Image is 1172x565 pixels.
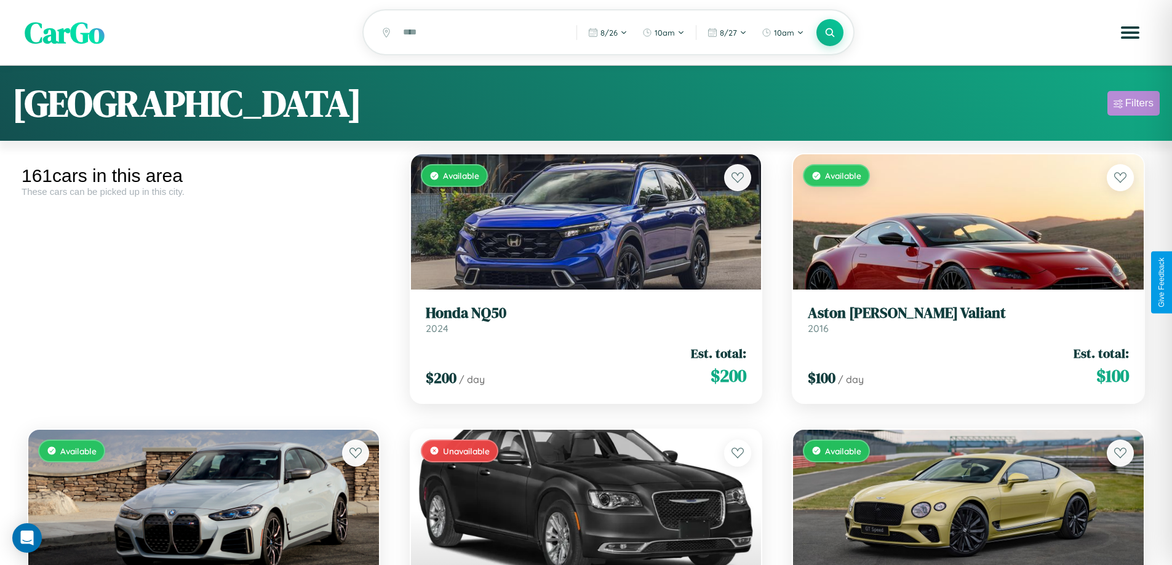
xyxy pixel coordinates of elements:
button: Filters [1107,91,1160,116]
a: Aston [PERSON_NAME] Valiant2016 [808,304,1129,334]
span: $ 200 [426,368,456,388]
span: 10am [655,28,675,38]
button: 10am [755,23,810,42]
span: CarGo [25,12,105,53]
div: Filters [1125,97,1154,109]
button: 8/27 [701,23,753,42]
span: 10am [774,28,794,38]
span: Available [825,170,861,181]
span: Available [443,170,479,181]
span: 2016 [808,322,829,334]
div: Open Intercom Messenger [12,523,42,553]
div: These cars can be picked up in this city. [22,186,386,197]
span: Est. total: [691,344,746,362]
div: 161 cars in this area [22,165,386,186]
span: / day [459,373,485,385]
span: 8 / 27 [720,28,737,38]
span: Unavailable [443,446,490,456]
span: / day [838,373,864,385]
div: Give Feedback [1157,258,1166,307]
span: Available [825,446,861,456]
button: 10am [636,23,691,42]
span: 2024 [426,322,448,334]
a: Honda NQ502024 [426,304,747,334]
span: Available [60,446,97,456]
span: $ 100 [808,368,835,388]
h3: Honda NQ50 [426,304,747,322]
span: 8 / 26 [600,28,618,38]
button: Open menu [1113,15,1147,50]
span: $ 100 [1096,363,1129,388]
button: 8/26 [582,23,634,42]
span: $ 200 [711,363,746,388]
h3: Aston [PERSON_NAME] Valiant [808,304,1129,322]
h1: [GEOGRAPHIC_DATA] [12,78,362,128]
span: Est. total: [1074,344,1129,362]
